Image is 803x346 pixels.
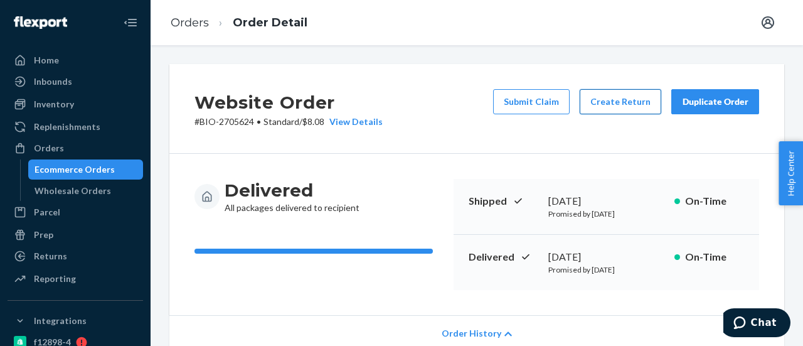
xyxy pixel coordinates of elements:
[548,194,664,208] div: [DATE]
[8,94,143,114] a: Inventory
[34,273,76,285] div: Reporting
[779,141,803,205] button: Help Center
[194,116,383,128] p: # BIO-2705624 / $8.08
[34,142,64,154] div: Orders
[755,10,780,35] button: Open account menu
[28,181,144,201] a: Wholesale Orders
[723,308,790,340] iframe: Opens a widget where you can chat to one of our agents
[34,75,72,88] div: Inbounds
[34,315,87,327] div: Integrations
[469,250,538,264] p: Delivered
[34,229,53,241] div: Prep
[263,116,299,127] span: Standard
[8,117,143,137] a: Replenishments
[8,311,143,331] button: Integrations
[682,95,748,108] div: Duplicate Order
[34,121,100,133] div: Replenishments
[161,4,317,41] ol: breadcrumbs
[469,194,538,208] p: Shipped
[442,327,501,340] span: Order History
[685,194,744,208] p: On-Time
[671,89,759,114] button: Duplicate Order
[34,206,60,219] div: Parcel
[8,246,143,266] a: Returns
[8,72,143,92] a: Inbounds
[548,264,664,275] p: Promised by [DATE]
[257,116,261,127] span: •
[34,250,67,262] div: Returns
[194,89,383,116] h2: Website Order
[324,116,383,128] button: View Details
[548,208,664,219] p: Promised by [DATE]
[225,179,359,214] div: All packages delivered to recipient
[34,98,74,111] div: Inventory
[14,16,67,29] img: Flexport logo
[225,179,359,202] h3: Delivered
[118,10,143,35] button: Close Navigation
[35,163,115,176] div: Ecommerce Orders
[8,269,143,289] a: Reporting
[8,202,143,222] a: Parcel
[548,250,664,264] div: [DATE]
[493,89,570,114] button: Submit Claim
[8,138,143,158] a: Orders
[233,16,307,30] a: Order Detail
[685,250,744,264] p: On-Time
[34,54,59,67] div: Home
[8,225,143,245] a: Prep
[580,89,661,114] button: Create Return
[8,50,143,70] a: Home
[35,185,111,197] div: Wholesale Orders
[28,159,144,180] a: Ecommerce Orders
[171,16,209,30] a: Orders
